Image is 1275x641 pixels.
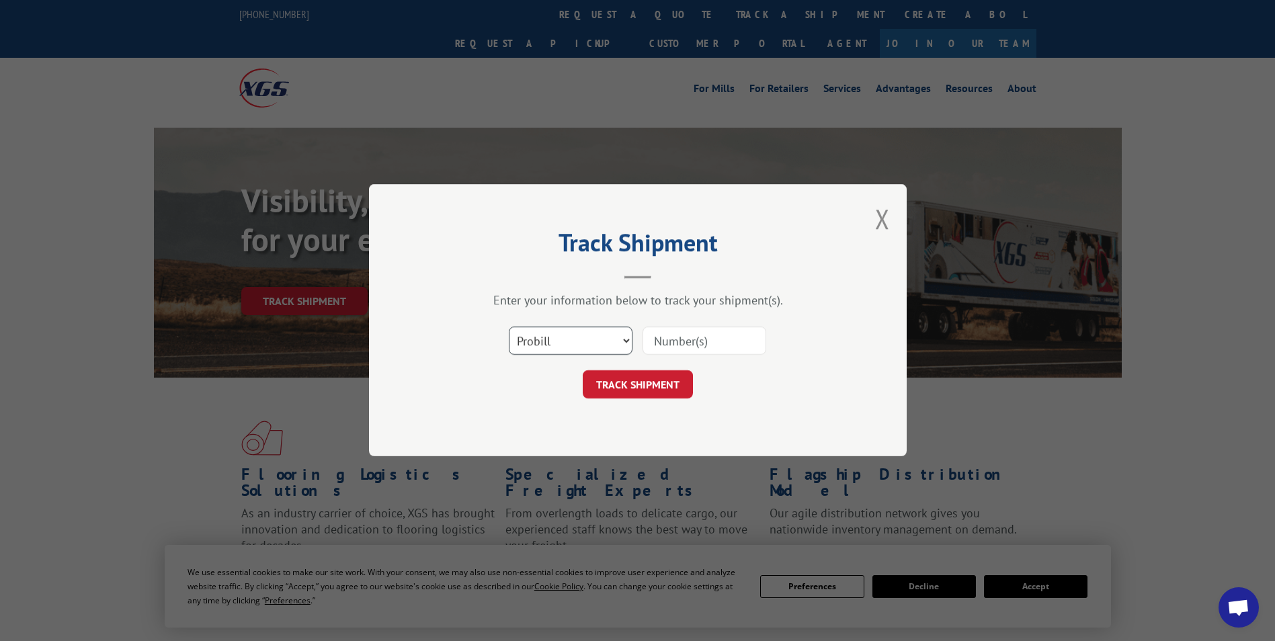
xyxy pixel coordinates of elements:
button: TRACK SHIPMENT [583,371,693,399]
input: Number(s) [643,327,766,355]
h2: Track Shipment [436,233,839,259]
div: Open chat [1219,587,1259,628]
div: Enter your information below to track your shipment(s). [436,293,839,308]
button: Close modal [875,201,890,237]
